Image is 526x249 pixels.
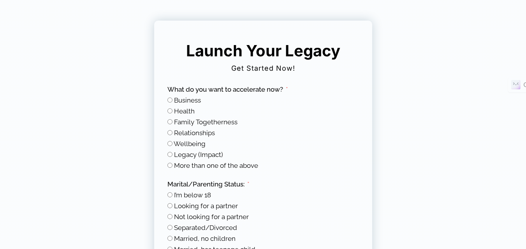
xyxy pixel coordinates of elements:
span: Married, no children [174,235,236,242]
input: Not looking for a partner [167,214,172,219]
input: I’m below 18 [167,192,172,197]
label: What do you want to accelerate now? [167,85,288,94]
span: I’m below 18 [174,191,211,199]
input: Married, no children [167,236,172,241]
input: Business [167,98,172,103]
span: More than one of the above [174,162,258,169]
span: Separated/Divorced [174,224,237,232]
input: Looking for a partner [167,203,172,208]
input: More than one of the above [167,163,172,168]
span: Health [174,107,195,115]
input: Wellbeing [167,141,172,146]
span: Not looking for a partner [174,213,249,221]
input: Legacy (Impact) [167,152,172,157]
h2: Get Started Now! [166,61,360,75]
span: Legacy (Impact) [174,151,223,158]
input: Family Togetherness [167,119,172,124]
span: Looking for a partner [174,202,238,210]
span: Family Togetherness [174,118,237,126]
input: Health [167,108,172,113]
span: Wellbeing [174,140,206,148]
span: Relationships [174,129,215,137]
label: Marital/Parenting Status: [167,180,250,189]
input: Separated/Divorced [167,225,172,230]
input: Relationships [167,130,172,135]
span: Business [174,96,201,104]
h5: Launch Your Legacy [182,41,345,61]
